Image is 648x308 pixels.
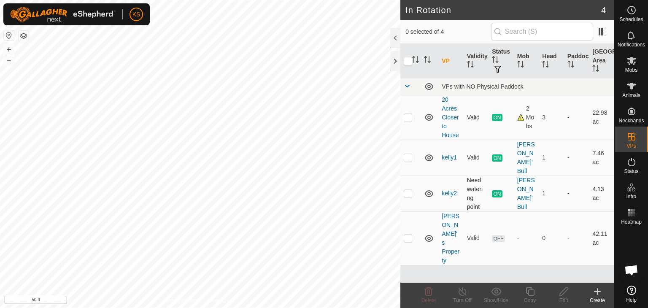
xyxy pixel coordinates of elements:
[442,190,457,197] a: kelly2
[564,140,589,176] td: -
[464,44,489,78] th: Validity
[580,297,614,304] div: Create
[4,55,14,65] button: –
[438,44,464,78] th: VP
[517,234,536,243] div: -
[132,10,140,19] span: KS
[539,95,564,140] td: 3
[589,176,614,211] td: 4.13 ac
[492,57,499,64] p-sorticon: Activate to sort
[517,176,536,211] div: [PERSON_NAME]' Bull
[405,5,601,15] h2: In Rotation
[412,57,419,64] p-sorticon: Activate to sort
[547,297,580,304] div: Edit
[208,297,233,305] a: Contact Us
[517,140,536,176] div: [PERSON_NAME]' Bull
[539,44,564,78] th: Head
[445,297,479,304] div: Turn Off
[564,44,589,78] th: Paddock
[564,211,589,265] td: -
[492,235,505,242] span: OFF
[619,17,643,22] span: Schedules
[615,282,648,306] a: Help
[464,211,489,265] td: Valid
[514,44,539,78] th: Mob
[492,154,502,162] span: ON
[489,44,514,78] th: Status
[589,95,614,140] td: 22.98 ac
[539,176,564,211] td: 1
[618,118,644,123] span: Neckbands
[564,95,589,140] td: -
[4,30,14,41] button: Reset Map
[442,213,459,264] a: [PERSON_NAME]'s Property
[625,68,637,73] span: Mobs
[624,169,638,174] span: Status
[626,194,636,199] span: Infra
[10,7,116,22] img: Gallagher Logo
[539,211,564,265] td: 0
[467,62,474,69] p-sorticon: Activate to sort
[601,4,606,16] span: 4
[491,23,593,41] input: Search (S)
[542,62,549,69] p-sorticon: Activate to sort
[626,297,637,303] span: Help
[442,96,459,138] a: 20 Acres Closer to House
[19,31,29,41] button: Map Layers
[589,44,614,78] th: [GEOGRAPHIC_DATA] Area
[589,140,614,176] td: 7.46 ac
[405,27,491,36] span: 0 selected of 4
[513,297,547,304] div: Copy
[167,297,199,305] a: Privacy Policy
[479,297,513,304] div: Show/Hide
[619,257,644,283] div: Open chat
[464,140,489,176] td: Valid
[464,95,489,140] td: Valid
[622,93,640,98] span: Animals
[539,140,564,176] td: 1
[626,143,636,149] span: VPs
[589,211,614,265] td: 42.11 ac
[442,83,611,90] div: VPs with NO Physical Paddock
[492,114,502,121] span: ON
[4,44,14,54] button: +
[492,190,502,197] span: ON
[621,219,642,224] span: Heatmap
[618,42,645,47] span: Notifications
[567,62,574,69] p-sorticon: Activate to sort
[421,297,436,303] span: Delete
[564,176,589,211] td: -
[442,154,457,161] a: kelly1
[592,66,599,73] p-sorticon: Activate to sort
[424,57,431,64] p-sorticon: Activate to sort
[517,62,524,69] p-sorticon: Activate to sort
[464,176,489,211] td: Need watering point
[517,104,536,131] div: 2 Mobs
